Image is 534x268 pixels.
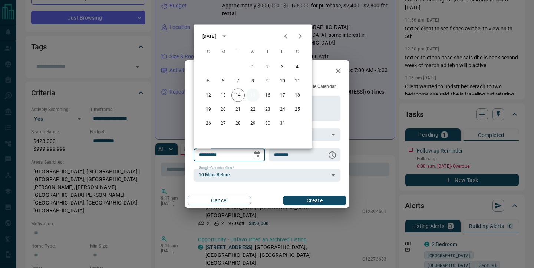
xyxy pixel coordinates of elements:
button: 27 [217,117,230,130]
span: Saturday [291,45,304,60]
button: 10 [276,75,289,88]
button: 1 [246,61,260,74]
button: 24 [276,103,289,116]
button: 16 [261,89,274,102]
button: 28 [231,117,245,130]
button: Next month [293,29,308,44]
span: Wednesday [246,45,260,60]
button: 20 [217,103,230,116]
div: [DATE] [202,33,216,40]
button: 13 [217,89,230,102]
button: 4 [291,61,304,74]
button: 9 [261,75,274,88]
button: 31 [276,117,289,130]
button: 15 [246,89,260,102]
label: Google Calendar Alert [199,166,234,170]
button: 6 [217,75,230,88]
button: 21 [231,103,245,116]
button: 12 [202,89,215,102]
button: 25 [291,103,304,116]
button: 26 [202,117,215,130]
button: 5 [202,75,215,88]
span: Thursday [261,45,274,60]
button: Cancel [188,196,251,205]
button: Create [283,196,346,205]
span: Sunday [202,45,215,60]
button: 29 [246,117,260,130]
button: Choose date, selected date is Oct 15, 2025 [250,148,264,163]
button: 18 [291,89,304,102]
div: 10 Mins Before [194,169,340,182]
h2: New Task [185,60,234,84]
span: Monday [217,45,230,60]
button: 19 [202,103,215,116]
span: Friday [276,45,289,60]
button: 7 [231,75,245,88]
button: 3 [276,61,289,74]
button: 23 [261,103,274,116]
button: 2 [261,61,274,74]
button: Previous month [278,29,293,44]
button: 17 [276,89,289,102]
button: 30 [261,117,274,130]
span: Tuesday [231,45,245,60]
button: calendar view is open, switch to year view [218,30,231,43]
button: Choose time, selected time is 6:00 AM [325,148,340,163]
button: 22 [246,103,260,116]
button: 8 [246,75,260,88]
button: 11 [291,75,304,88]
button: 14 [231,89,245,102]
